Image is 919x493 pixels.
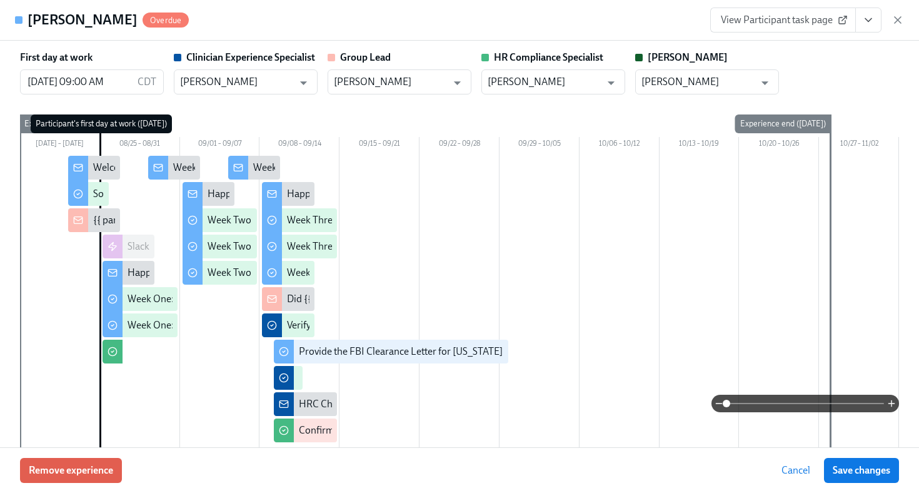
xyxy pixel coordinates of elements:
div: 09/08 – 09/14 [259,137,339,153]
div: 10/27 – 11/02 [819,137,899,153]
div: 08/25 – 08/31 [100,137,180,153]
button: Open [294,73,313,93]
div: Happy Week Two! [208,187,284,201]
button: Open [755,73,775,93]
div: 10/13 – 10/19 [660,137,740,153]
div: Week One Onboarding Recap! [173,161,303,175]
button: Save changes [824,458,899,483]
button: Cancel [773,458,819,483]
div: Week Three: Ethics, Conduct, & Legal Responsibilities (~5 hours to complete) [287,240,613,253]
h4: [PERSON_NAME] [28,11,138,29]
button: Open [601,73,621,93]
span: Save changes [833,464,890,477]
strong: Group Lead [340,51,391,63]
div: Slack Invites [128,240,179,253]
div: Experience end ([DATE]) [735,114,831,133]
button: Remove experience [20,458,122,483]
div: Week Two: Compliance Crisis Response (~1.5 hours to complete) [208,266,481,280]
div: Did {{ participant.fullName }} Schedule A Meet & Greet? [287,292,523,306]
span: Overdue [143,16,189,25]
div: {{ participant.fullName }} has started onboarding [93,213,302,227]
span: View Participant task page [721,14,845,26]
strong: Clinician Experience Specialist [186,51,315,63]
button: View task page [855,8,881,33]
a: View Participant task page [710,8,856,33]
div: [DATE] – [DATE] [20,137,100,153]
div: 10/06 – 10/12 [580,137,660,153]
div: Confirm HRC Compliance [299,424,409,437]
div: Provide the FBI Clearance Letter for [US_STATE] [299,345,503,358]
div: 09/15 – 09/21 [339,137,419,153]
div: 09/29 – 10/05 [500,137,580,153]
div: Week Two: Get To Know Your Role (~4 hours to complete) [208,213,451,227]
button: Open [448,73,467,93]
div: Week Three: Final Onboarding Tasks (~1.5 hours to complete) [287,266,548,280]
div: 09/01 – 09/07 [180,137,260,153]
div: 10/20 – 10/26 [739,137,819,153]
div: Welcome To The Charlie Health Team! [93,161,256,175]
strong: HR Compliance Specialist [494,51,603,63]
div: Week Three: Cultural Competence & Special Populations (~3 hours to complete) [287,213,625,227]
div: Week Two: Core Processes (~1.25 hours to complete) [208,240,431,253]
div: Week One: Essential Compliance Tasks (~6.5 hours to complete) [128,318,399,332]
label: First day at work [20,51,93,64]
span: Remove experience [29,464,113,477]
strong: [PERSON_NAME] [648,51,728,63]
div: Week Two Onboarding Recap! [253,161,383,175]
div: Software Set-Up [93,187,162,201]
div: Verify Elation for {{ participant.fullName }} [287,318,466,332]
div: Happy First Day! [128,266,198,280]
div: 09/22 – 09/28 [419,137,500,153]
div: Week One: Welcome To Charlie Health Tasks! (~3 hours to complete) [128,292,417,306]
div: Participant's first day at work ([DATE]) [31,114,172,133]
span: Cancel [781,464,810,477]
p: CDT [138,75,156,89]
div: Happy Final Week of Onboarding! [287,187,432,201]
